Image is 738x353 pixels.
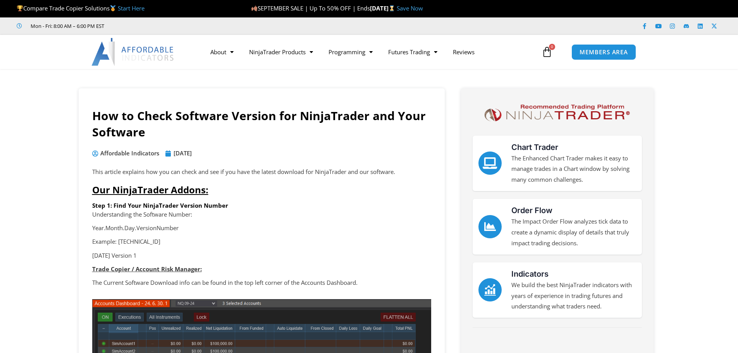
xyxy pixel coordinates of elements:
[92,265,202,273] strong: Trade Copier / Account Risk Manager:
[92,202,431,209] h6: Step 1: Find Your NinjaTrader Version Number
[92,236,431,247] p: Example: [TECHNICAL_ID]
[511,143,558,152] a: Chart Trader
[549,44,555,50] span: 0
[511,153,636,186] p: The Enhanced Chart Trader makes it easy to manage trades in a Chart window by solving many common...
[251,5,257,11] img: 🍂
[92,183,208,196] span: Our NinjaTrader Addons:
[92,209,431,220] p: Understanding the Software Number:
[92,277,431,288] p: The Current Software Download info can be found in the top left corner of the Accounts Dashboard.
[321,43,380,61] a: Programming
[571,44,636,60] a: MEMBERS AREA
[118,4,145,12] a: Start Here
[380,43,445,61] a: Futures Trading
[92,108,431,140] h1: How to Check Software Version for NinjaTrader and Your Software
[98,148,159,159] span: Affordable Indicators
[511,280,636,312] p: We build the best NinjaTrader indicators with years of experience in trading futures and understa...
[91,38,175,66] img: LogoAI | Affordable Indicators – NinjaTrader
[251,4,370,12] span: SEPTEMBER SALE | Up To 50% OFF | Ends
[203,43,241,61] a: About
[530,41,564,63] a: 0
[389,5,395,11] img: ⌛
[92,167,431,177] p: This article explains how you can check and see if you have the latest download for NinjaTrader a...
[17,5,23,11] img: 🏆
[174,149,192,157] time: [DATE]
[241,43,321,61] a: NinjaTrader Products
[445,43,482,61] a: Reviews
[92,250,431,261] p: [DATE] Version 1
[397,4,423,12] a: Save Now
[92,223,431,234] p: Year.Month.Day.VersionNumber
[370,4,397,12] strong: [DATE]
[29,21,104,31] span: Mon - Fri: 8:00 AM – 6:00 PM EST
[110,5,116,11] img: 🥇
[511,216,636,249] p: The Impact Order Flow analyzes tick data to create a dynamic display of details that truly impact...
[478,278,502,301] a: Indicators
[203,43,540,61] nav: Menu
[478,152,502,175] a: Chart Trader
[580,49,628,55] span: MEMBERS AREA
[511,206,552,215] a: Order Flow
[481,102,633,124] img: NinjaTrader Logo | Affordable Indicators – NinjaTrader
[511,269,549,279] a: Indicators
[17,4,145,12] span: Compare Trade Copier Solutions
[115,22,231,30] iframe: Customer reviews powered by Trustpilot
[478,215,502,238] a: Order Flow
